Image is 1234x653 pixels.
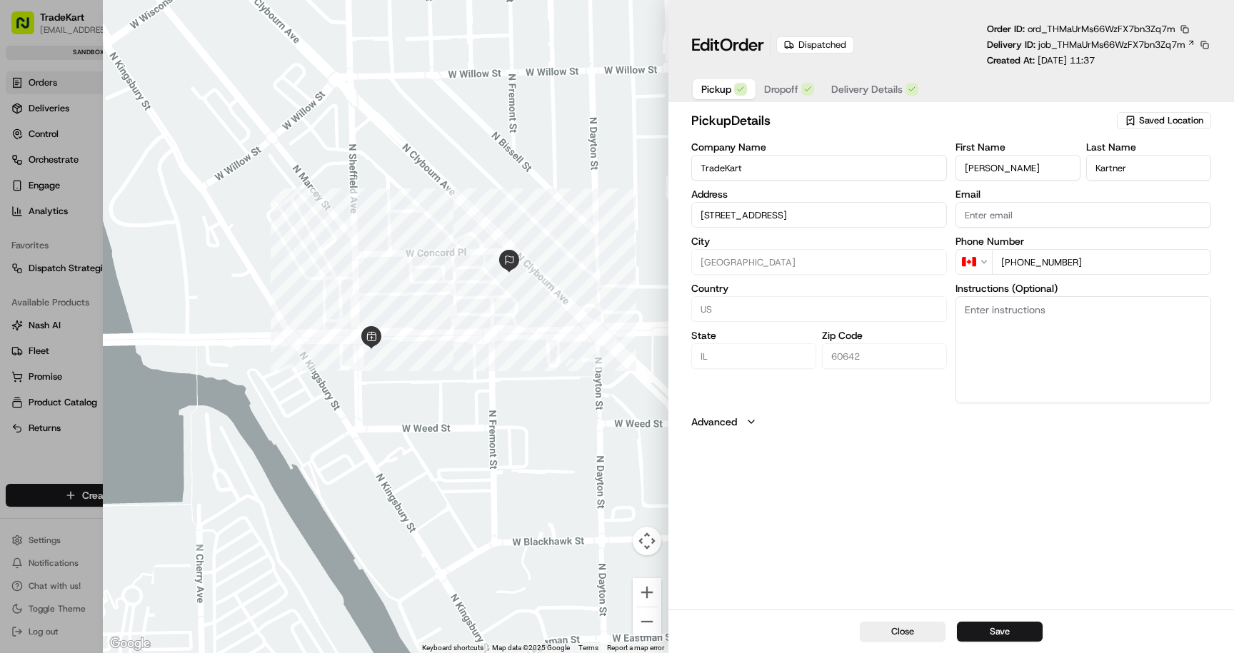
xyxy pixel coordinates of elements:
label: State [691,330,816,340]
button: Map camera controls [633,527,661,555]
span: job_THMaUrMs66WzFX7bn3Zq7m [1038,39,1185,51]
a: Terms (opens in new tab) [578,644,598,652]
p: Welcome 👋 [14,57,260,80]
button: Advanced [691,415,1211,429]
label: Country [691,283,947,293]
input: Enter company name [691,155,947,181]
label: Advanced [691,415,737,429]
img: Google [106,634,154,653]
span: Delivery Details [831,82,903,96]
label: Phone Number [955,236,1211,246]
span: Dropoff [764,82,798,96]
button: Start new chat [243,141,260,158]
input: Enter country [691,296,947,322]
input: Enter first name [955,155,1080,181]
div: Delivery ID: [987,39,1211,51]
input: Enter email [955,202,1211,228]
span: Pylon [142,242,173,253]
h2: pickup Details [691,111,1114,131]
a: 💻API Documentation [115,201,235,227]
p: Order ID: [987,23,1175,36]
input: Enter phone number [992,249,1211,275]
button: Save [957,622,1043,642]
img: Nash [14,14,43,43]
input: Enter zip code [822,343,947,369]
button: Zoom in [633,578,661,607]
input: Enter state [691,343,816,369]
label: Email [955,189,1211,199]
span: Pickup [701,82,731,96]
input: Got a question? Start typing here... [37,92,257,107]
span: Knowledge Base [29,207,109,221]
label: Zip Code [822,330,947,340]
input: Enter last name [1086,155,1211,181]
label: City [691,236,947,246]
a: job_THMaUrMs66WzFX7bn3Zq7m [1038,39,1195,51]
span: [DATE] 11:37 [1038,54,1095,66]
span: Map data ©2025 Google [492,644,570,652]
label: Last Name [1086,142,1211,152]
a: 📗Knowledge Base [9,201,115,227]
span: Saved Location [1139,114,1203,127]
label: Company Name [691,142,947,152]
label: First Name [955,142,1080,152]
button: Saved Location [1117,111,1211,131]
a: Open this area in Google Maps (opens a new window) [106,634,154,653]
button: Zoom out [633,607,661,636]
div: 💻 [121,208,132,220]
span: ord_THMaUrMs66WzFX7bn3Zq7m [1028,23,1175,35]
img: 1736555255976-a54dd68f-1ca7-489b-9aae-adbdc363a1c4 [14,136,40,162]
input: 939 W North Ave, Chicago, IL 60642, USA [691,202,947,228]
button: Keyboard shortcuts [422,643,483,653]
div: Start new chat [49,136,234,151]
h1: Edit [691,34,764,56]
a: Powered byPylon [101,241,173,253]
div: Dispatched [776,36,854,54]
div: We're available if you need us! [49,151,181,162]
label: Address [691,189,947,199]
a: Report a map error [607,644,664,652]
label: Instructions (Optional) [955,283,1211,293]
input: Enter city [691,249,947,275]
span: API Documentation [135,207,229,221]
span: Order [720,34,764,56]
p: Created At: [987,54,1095,67]
div: 📗 [14,208,26,220]
button: Close [860,622,945,642]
